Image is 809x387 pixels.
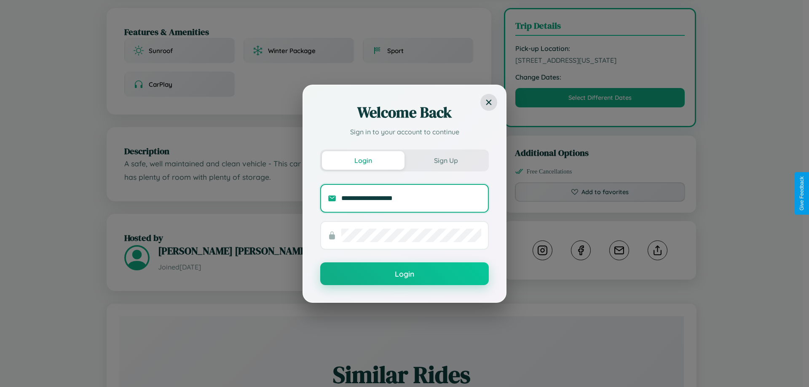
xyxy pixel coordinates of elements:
p: Sign in to your account to continue [320,127,489,137]
button: Login [320,262,489,285]
button: Sign Up [404,151,487,170]
h2: Welcome Back [320,102,489,123]
button: Login [322,151,404,170]
div: Give Feedback [799,176,805,211]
